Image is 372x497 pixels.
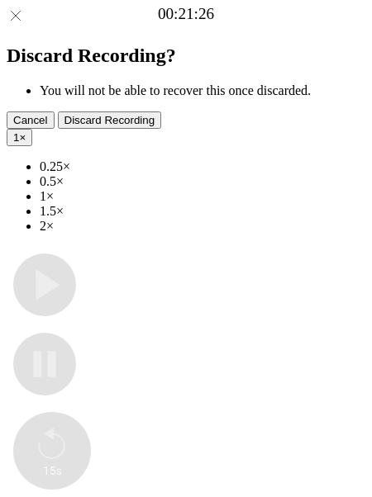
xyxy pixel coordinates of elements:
li: You will not be able to recover this once discarded. [40,83,365,98]
li: 2× [40,219,365,234]
li: 1.5× [40,204,365,219]
h2: Discard Recording? [7,45,365,67]
li: 0.25× [40,159,365,174]
span: 1 [13,131,19,144]
li: 0.5× [40,174,365,189]
button: Cancel [7,111,55,129]
button: 1× [7,129,32,146]
li: 1× [40,189,365,204]
a: 00:21:26 [158,5,214,23]
button: Discard Recording [58,111,162,129]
